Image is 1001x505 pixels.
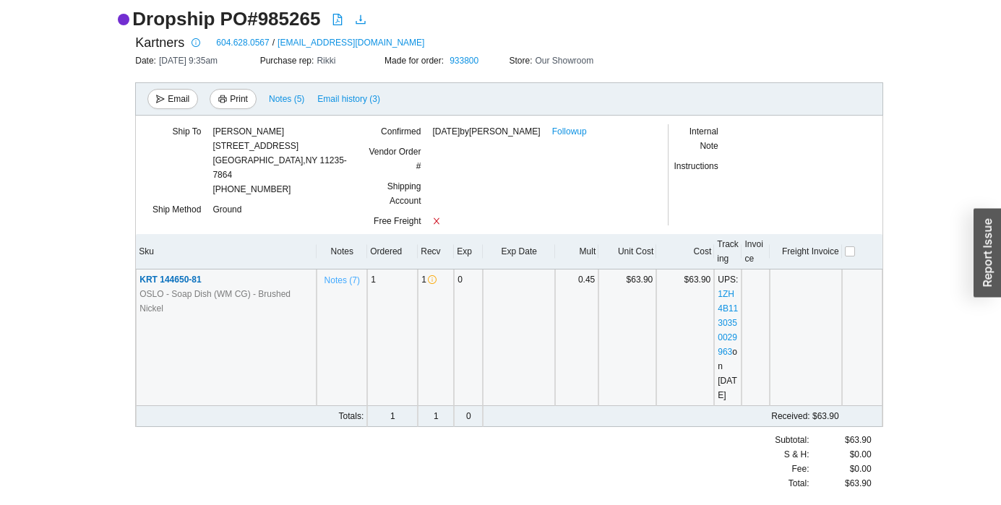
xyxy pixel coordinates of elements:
td: $63.90 [555,406,841,427]
a: 1ZH4B1130350029963 [718,289,738,357]
a: download [355,14,366,28]
td: 0 [454,269,483,406]
span: Totals: [339,411,364,421]
th: Ordered [367,234,418,269]
a: 933800 [450,56,478,66]
span: Subtotal: [775,433,809,447]
span: close [432,217,441,225]
span: Received: [771,411,809,421]
span: Our Showroom [536,56,594,66]
th: Invoice [742,234,769,269]
th: Tracking [714,234,742,269]
span: Notes ( 7 ) [325,273,360,288]
span: download [355,14,366,25]
div: $63.90 [809,433,872,447]
span: OSLO - Soap Dish (WM CG) - Brushed Nickel [139,287,313,316]
span: UPS : on [DATE] [718,275,738,400]
span: Ship Method [152,204,201,215]
th: Freight Invoice [770,234,842,269]
td: 0 [454,406,483,427]
span: Store: [509,56,535,66]
td: 0.45 [555,269,598,406]
button: sendEmail [147,89,198,109]
td: $63.90 [656,269,714,406]
th: Cost [656,234,714,269]
span: S & H: [784,447,809,462]
td: 1 [418,406,454,427]
a: [EMAIL_ADDRESS][DOMAIN_NAME] [278,35,424,50]
span: Ship To [173,126,202,137]
a: file-pdf [332,14,343,28]
th: Exp [454,234,483,269]
span: / [272,35,275,50]
span: info-circle [428,276,437,286]
span: [DATE] by [PERSON_NAME] [432,124,540,139]
button: Notes (7) [324,272,361,282]
td: $63.90 [598,269,656,406]
span: send [156,95,165,105]
h2: Dropship PO # 985265 [132,7,320,32]
th: Unit Cost [598,234,656,269]
span: Ground [212,204,241,215]
span: Vendor Order # [369,147,421,171]
button: printerPrint [210,89,257,109]
span: Notes ( 5 ) [269,92,304,106]
td: 1 [367,406,418,427]
td: 1 [367,269,418,406]
span: Total: [789,476,809,491]
span: Kartners [135,32,184,53]
span: Made for order: [384,56,447,66]
span: 1 [421,275,437,285]
span: Rikki [317,56,335,66]
span: Instructions [674,161,718,171]
button: info-circle [184,33,205,53]
span: Free Freight [374,216,421,226]
span: Fee : [791,462,809,476]
th: Recv [418,234,454,269]
span: Email [168,92,189,106]
span: Internal Note [689,126,718,151]
span: file-pdf [332,14,343,25]
div: Sku [139,244,314,259]
button: Email history (3) [317,89,381,109]
span: printer [218,95,227,105]
div: $63.90 [809,476,872,491]
div: [PHONE_NUMBER] [212,124,364,197]
span: Purchase rep: [260,56,317,66]
span: Date: [135,56,159,66]
a: Followup [552,124,587,139]
span: [DATE] 9:35am [159,56,218,66]
button: Notes (5) [268,91,305,101]
span: KRT 144650-81 [139,275,201,285]
th: Exp Date [483,234,555,269]
a: 604.628.0567 [216,35,269,50]
span: Print [230,92,248,106]
th: Notes [317,234,367,269]
span: info-circle [188,38,204,47]
th: Mult [555,234,598,269]
span: Confirmed [381,126,421,137]
span: $0.00 [850,462,872,476]
div: $0.00 [809,447,872,462]
span: Shipping Account [387,181,421,206]
div: [PERSON_NAME] [STREET_ADDRESS] [GEOGRAPHIC_DATA] , NY 11235-7864 [212,124,364,182]
span: Email history (3) [317,92,380,106]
